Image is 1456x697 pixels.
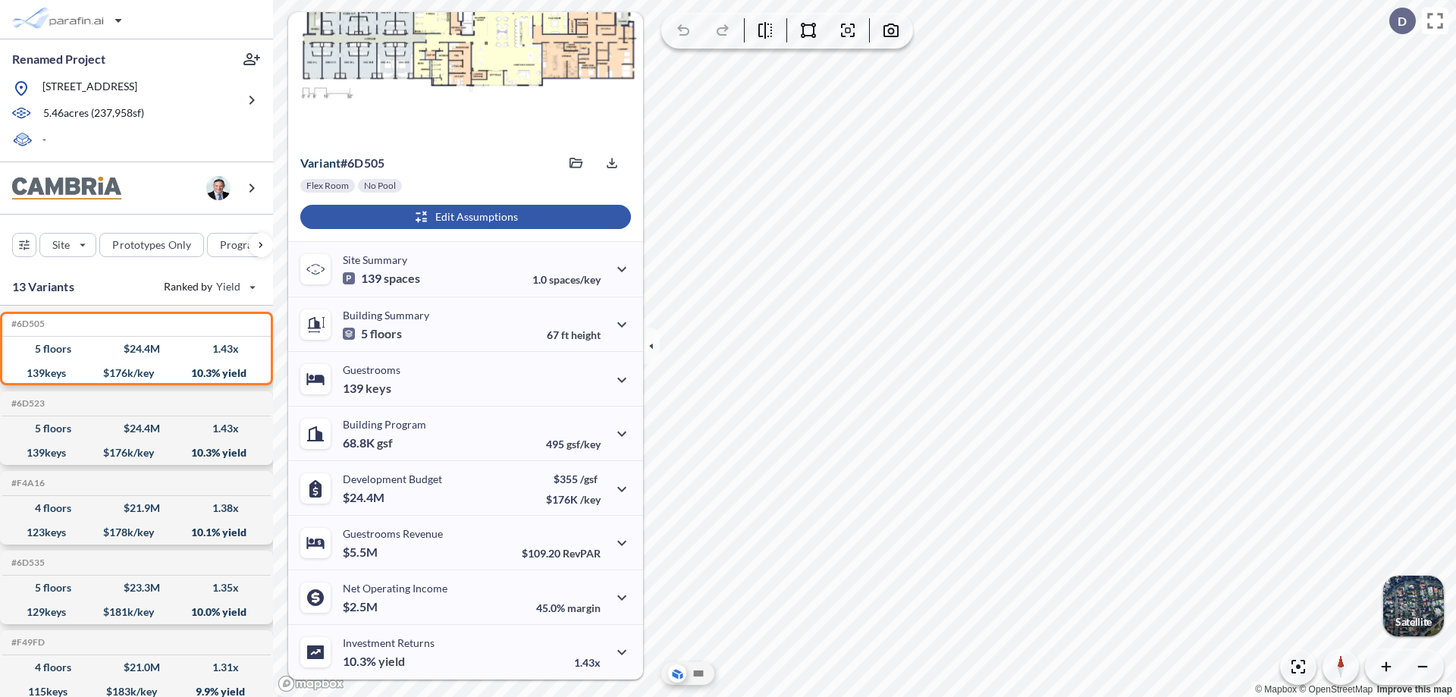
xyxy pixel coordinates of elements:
[561,328,569,341] span: ft
[563,547,601,560] span: RevPAR
[532,273,601,286] p: 1.0
[343,435,393,451] p: 68.8K
[8,637,45,648] h5: Click to copy the code
[152,275,265,299] button: Ranked by Yield
[546,438,601,451] p: 495
[566,438,601,451] span: gsf/key
[364,180,396,192] p: No Pool
[99,233,204,257] button: Prototypes Only
[549,273,601,286] span: spaces/key
[343,654,405,669] p: 10.3%
[522,547,601,560] p: $109.20
[112,237,191,253] p: Prototypes Only
[39,233,96,257] button: Site
[343,545,380,560] p: $5.5M
[343,326,402,341] p: 5
[300,155,340,170] span: Variant
[384,271,420,286] span: spaces
[343,363,400,376] p: Guestrooms
[1299,684,1373,695] a: OpenStreetMap
[1398,14,1407,28] p: D
[343,253,407,266] p: Site Summary
[8,398,45,409] h5: Click to copy the code
[580,473,598,485] span: /gsf
[12,51,105,68] p: Renamed Project
[306,180,349,192] p: Flex Room
[52,237,70,253] p: Site
[300,205,631,229] button: Edit Assumptions
[343,309,429,322] p: Building Summary
[1383,576,1444,636] img: Switcher Image
[1383,576,1444,636] button: Switcher ImageSatellite
[343,527,443,540] p: Guestrooms Revenue
[343,271,420,286] p: 139
[343,599,380,614] p: $2.5M
[546,473,601,485] p: $355
[343,473,442,485] p: Development Budget
[689,664,708,683] button: Site Plan
[547,328,601,341] p: 67
[343,418,426,431] p: Building Program
[343,636,435,649] p: Investment Returns
[546,493,601,506] p: $176K
[378,654,405,669] span: yield
[1377,684,1452,695] a: Improve this map
[42,79,137,98] p: [STREET_ADDRESS]
[366,381,391,396] span: keys
[8,319,45,329] h5: Click to copy the code
[574,656,601,669] p: 1.43x
[8,557,45,568] h5: Click to copy the code
[343,490,387,505] p: $24.4M
[370,326,402,341] span: floors
[343,582,447,595] p: Net Operating Income
[536,601,601,614] p: 45.0%
[567,601,601,614] span: margin
[207,233,289,257] button: Program
[580,493,601,506] span: /key
[12,278,74,296] p: 13 Variants
[220,237,262,253] p: Program
[216,279,241,294] span: Yield
[300,155,384,171] p: # 6d505
[206,176,231,200] img: user logo
[571,328,601,341] span: height
[12,177,121,200] img: BrandImage
[1255,684,1297,695] a: Mapbox
[42,132,46,149] p: -
[668,664,686,683] button: Aerial View
[43,105,144,122] p: 5.46 acres ( 237,958 sf)
[278,675,344,692] a: Mapbox homepage
[1395,616,1432,628] p: Satellite
[8,478,45,488] h5: Click to copy the code
[377,435,393,451] span: gsf
[343,381,391,396] p: 139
